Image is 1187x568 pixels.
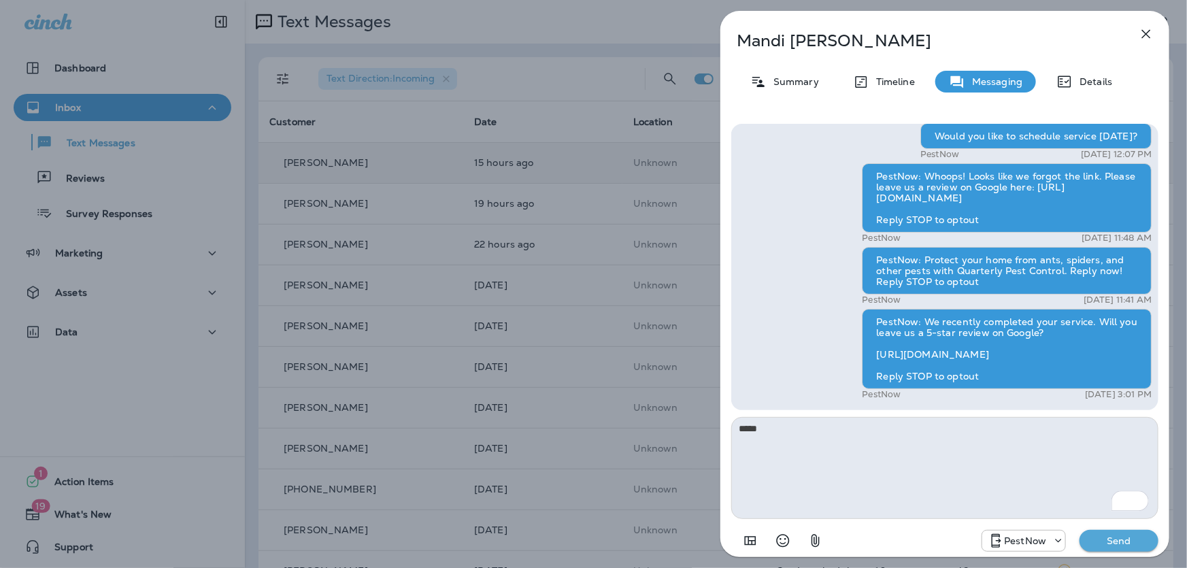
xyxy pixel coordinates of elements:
[1082,233,1152,244] p: [DATE] 11:48 AM
[1090,535,1148,547] p: Send
[862,163,1152,233] div: PestNow: Whoops! Looks like we forgot the link. Please leave us a review on Google here: [URL][DO...
[1084,295,1152,305] p: [DATE] 11:41 AM
[731,417,1158,519] textarea: To enrich screen reader interactions, please activate Accessibility in Grammarly extension settings
[769,527,797,554] button: Select an emoji
[920,123,1152,149] div: Would you like to schedule service [DATE]?
[862,233,901,244] p: PestNow
[1085,389,1152,400] p: [DATE] 3:01 PM
[767,76,819,87] p: Summary
[1004,535,1046,546] p: PestNow
[1073,76,1112,87] p: Details
[920,149,959,160] p: PestNow
[1081,149,1152,160] p: [DATE] 12:07 PM
[862,247,1152,295] div: PestNow: Protect your home from ants, spiders, and other pests with Quarterly Pest Control. Reply...
[965,76,1022,87] p: Messaging
[737,527,764,554] button: Add in a premade template
[737,31,1108,50] p: Mandi [PERSON_NAME]
[862,389,901,400] p: PestNow
[1080,530,1158,552] button: Send
[862,309,1152,389] div: PestNow: We recently completed your service. Will you leave us a 5-star review on Google? [URL][D...
[869,76,915,87] p: Timeline
[862,295,901,305] p: PestNow
[982,533,1065,549] div: +1 (703) 691-5149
